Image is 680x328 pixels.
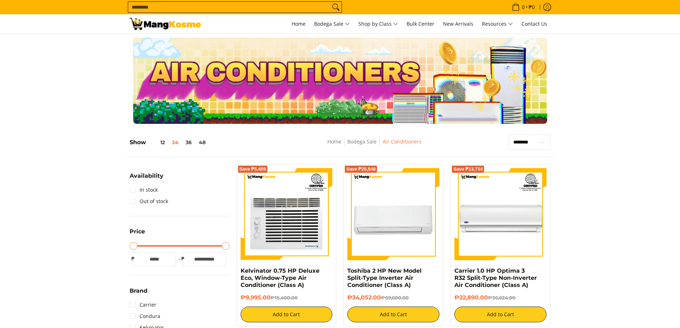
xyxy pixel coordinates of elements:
[241,294,333,301] h6: ₱9,995.00
[327,138,341,145] a: Home
[347,307,439,322] button: Add to Cart
[347,138,377,145] a: Bodega Sale
[130,255,137,262] span: ₱
[271,295,298,301] del: ₱15,400.00
[347,267,422,288] a: Toshiba 2 HP New Model Split-Type Inverter Air Conditioner (Class A)
[130,288,147,294] span: Brand
[346,167,376,171] span: Save ₱25,548
[146,140,168,145] button: 12
[521,5,526,10] span: 0
[130,288,147,299] summary: Open
[453,167,483,171] span: Save ₱13,734
[240,167,266,171] span: Save ₱5,405
[454,168,546,260] img: Carrier 1.0 HP Optima 3 R32 Split-Type Non-Inverter Air Conditioner (Class A)
[311,14,353,34] a: Bodega Sale
[241,307,333,322] button: Add to Cart
[454,307,546,322] button: Add to Cart
[381,295,409,301] del: ₱59,600.00
[130,173,163,179] span: Availability
[528,5,536,10] span: ₱0
[443,20,473,27] span: New Arrivals
[407,20,434,27] span: Bulk Center
[182,140,195,145] button: 36
[130,18,201,30] img: Bodega Sale Aircon l Mang Kosme: Home Appliances Warehouse Sale
[130,139,209,146] h5: Show
[314,20,350,29] span: Bodega Sale
[518,14,551,34] a: Contact Us
[403,14,438,34] a: Bulk Center
[383,138,422,145] a: Air Conditioners
[208,14,551,34] nav: Main Menu
[130,299,156,311] a: Carrier
[241,168,333,260] img: Kelvinator 0.75 HP Deluxe Eco, Window-Type Air Conditioner (Class A)
[488,295,515,301] del: ₱36,624.00
[241,267,319,288] a: Kelvinator 0.75 HP Deluxe Eco, Window-Type Air Conditioner (Class A)
[454,294,546,301] h6: ₱22,890.00
[130,229,145,240] summary: Open
[522,20,547,27] span: Contact Us
[510,3,537,11] span: •
[347,294,439,301] h6: ₱34,052.00
[482,20,513,29] span: Resources
[130,311,160,322] a: Condura
[355,14,402,34] a: Shop by Class
[358,20,398,29] span: Shop by Class
[195,140,209,145] button: 48
[130,196,168,207] a: Out of stock
[130,184,158,196] a: In stock
[130,173,163,184] summary: Open
[292,20,306,27] span: Home
[478,14,517,34] a: Resources
[130,229,145,234] span: Price
[454,267,537,288] a: Carrier 1.0 HP Optima 3 R32 Split-Type Non-Inverter Air Conditioner (Class A)
[330,2,342,12] button: Search
[180,255,187,262] span: ₱
[288,14,309,34] a: Home
[275,137,473,153] nav: Breadcrumbs
[439,14,477,34] a: New Arrivals
[347,168,439,260] img: Toshiba 2 HP New Model Split-Type Inverter Air Conditioner (Class A)
[168,140,182,145] button: 24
